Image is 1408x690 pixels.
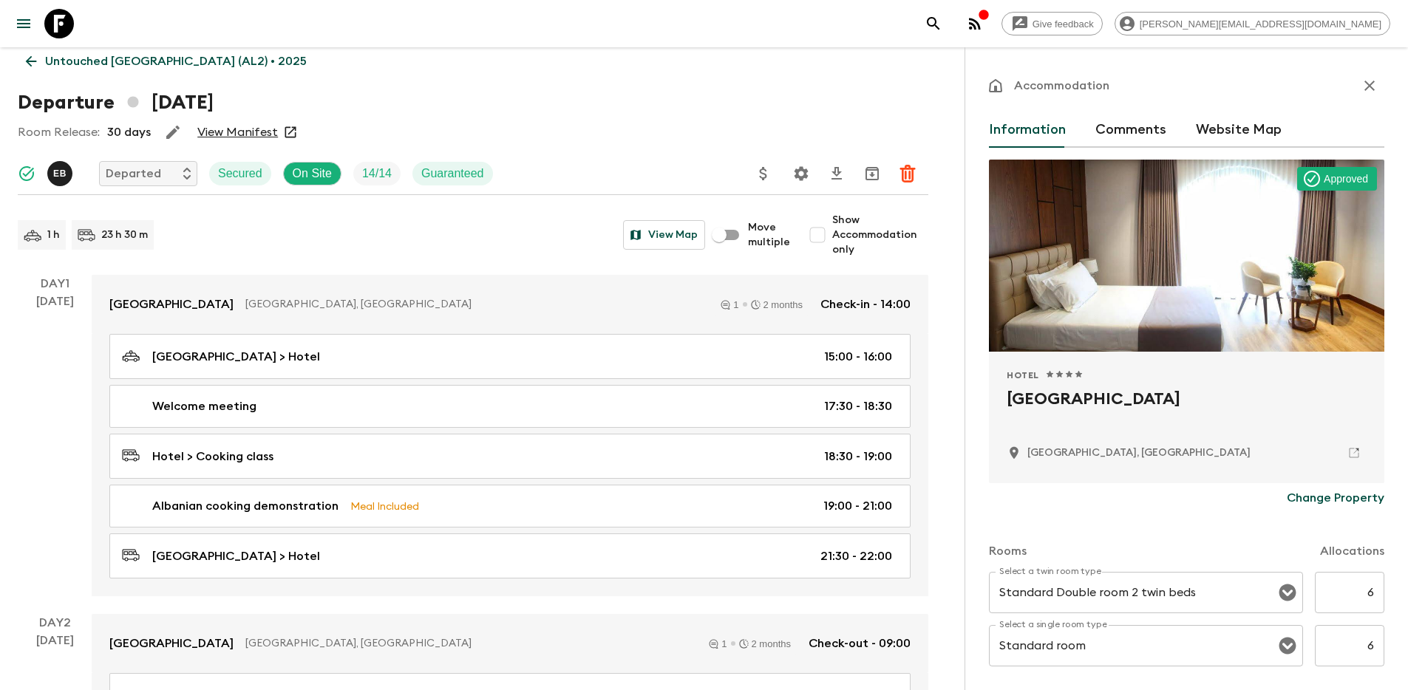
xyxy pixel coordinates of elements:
p: Accommodation [1014,77,1109,95]
div: On Site [283,162,341,185]
p: Albanian cooking demonstration [152,497,339,515]
p: [GEOGRAPHIC_DATA] > Hotel [152,547,320,565]
p: [GEOGRAPHIC_DATA] > Hotel [152,348,320,366]
p: 17:30 - 18:30 [824,397,892,415]
p: 14 / 14 [362,165,392,182]
a: [GEOGRAPHIC_DATA] > Hotel21:30 - 22:00 [109,533,911,578]
p: [GEOGRAPHIC_DATA] [109,296,234,313]
p: Change Property [1287,489,1384,507]
h1: Departure [DATE] [18,88,214,117]
a: [GEOGRAPHIC_DATA] > Hotel15:00 - 16:00 [109,334,911,379]
p: 1 h [47,228,60,242]
p: Rooms [989,542,1027,560]
span: Move multiple [748,220,791,250]
p: [GEOGRAPHIC_DATA], [GEOGRAPHIC_DATA] [245,636,691,651]
div: [DATE] [36,293,74,596]
p: Untouched [GEOGRAPHIC_DATA] (AL2) • 2025 [45,52,307,70]
a: [GEOGRAPHIC_DATA][GEOGRAPHIC_DATA], [GEOGRAPHIC_DATA]12 monthsCheck-in - 14:00 [92,275,928,334]
a: Hotel > Cooking class18:30 - 19:00 [109,434,911,479]
p: Secured [218,165,262,182]
div: 1 [721,300,738,310]
label: Select a twin room type [999,565,1101,578]
span: [PERSON_NAME][EMAIL_ADDRESS][DOMAIN_NAME] [1132,18,1390,30]
a: Albanian cooking demonstrationMeal Included19:00 - 21:00 [109,485,911,527]
p: Welcome meeting [152,397,256,415]
div: Trip Fill [353,162,401,185]
a: Welcome meeting17:30 - 18:30 [109,385,911,428]
p: Departed [106,165,161,182]
a: [GEOGRAPHIC_DATA][GEOGRAPHIC_DATA], [GEOGRAPHIC_DATA]12 monthsCheck-out - 09:00 [92,614,928,673]
p: Allocations [1320,542,1384,560]
button: Information [989,112,1066,148]
p: Day 2 [18,614,92,632]
a: Untouched [GEOGRAPHIC_DATA] (AL2) • 2025 [18,47,315,76]
p: 23 h 30 m [101,228,148,242]
p: Check-in - 14:00 [820,296,911,313]
p: [GEOGRAPHIC_DATA], [GEOGRAPHIC_DATA] [245,297,703,312]
button: Archive (Completed, Cancelled or Unsynced Departures only) [857,159,887,188]
p: 19:00 - 21:00 [823,497,892,515]
div: Secured [209,162,271,185]
a: View Manifest [197,125,278,140]
p: Berat, Albania [1027,445,1251,460]
button: Comments [1095,112,1166,148]
button: Delete [893,159,922,188]
div: 2 months [751,300,803,310]
p: [GEOGRAPHIC_DATA] [109,635,234,652]
span: Give feedback [1024,18,1102,30]
span: Erild Balla [47,165,75,177]
h2: [GEOGRAPHIC_DATA] [1007,387,1367,434]
button: Update Price, Early Bird Discount and Costs [749,159,778,188]
p: 30 days [107,123,151,141]
button: search adventures [919,9,948,38]
p: Hotel > Cooking class [152,448,273,465]
button: Open [1277,635,1298,656]
button: Settings [786,159,816,188]
span: Show Accommodation only [832,213,928,257]
label: Select a single room type [999,618,1107,631]
button: Open [1277,582,1298,603]
p: On Site [293,165,332,182]
div: [PERSON_NAME][EMAIL_ADDRESS][DOMAIN_NAME] [1115,12,1390,35]
div: Photo of Portik Hotel [989,160,1384,352]
p: Day 1 [18,275,92,293]
p: 18:30 - 19:00 [824,448,892,465]
p: Meal Included [350,498,419,514]
button: Change Property [1287,483,1384,513]
a: Give feedback [1001,12,1103,35]
p: 15:00 - 16:00 [824,348,892,366]
div: 1 [709,639,727,649]
button: Download CSV [822,159,851,188]
span: Hotel [1007,369,1039,381]
p: Guaranteed [421,165,484,182]
svg: Synced Successfully [18,165,35,182]
p: 21:30 - 22:00 [820,547,892,565]
p: Approved [1324,171,1368,186]
div: 2 months [739,639,791,649]
button: Website Map [1196,112,1282,148]
p: Room Release: [18,123,100,141]
button: View Map [623,220,705,250]
p: Check-out - 09:00 [809,635,911,652]
button: menu [9,9,38,38]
